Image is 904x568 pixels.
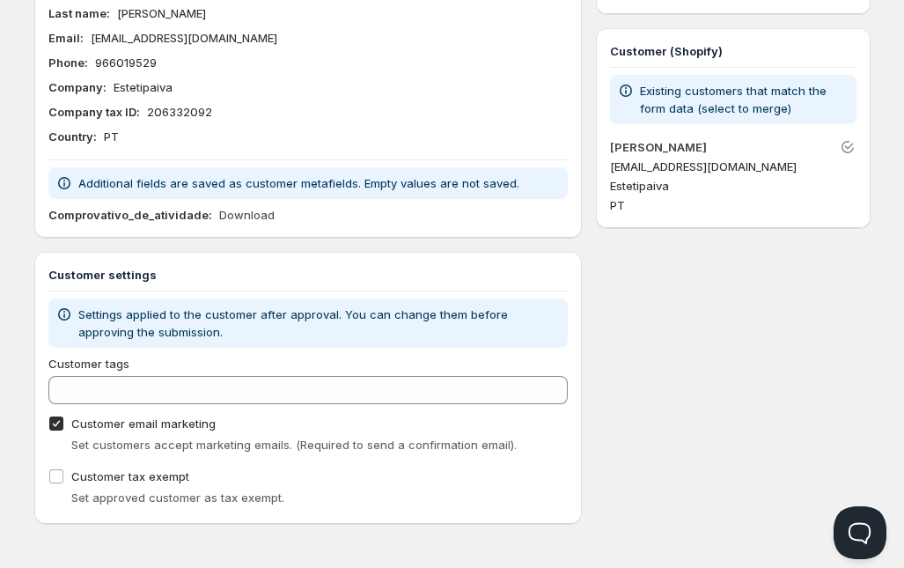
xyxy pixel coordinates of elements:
[48,55,88,70] b: Phone :
[610,140,707,154] a: [PERSON_NAME]
[78,306,562,341] p: Settings applied to the customer after approval. You can change them before approving the submiss...
[104,128,119,145] p: PT
[71,491,284,505] span: Set approved customer as tax exempt.
[48,357,129,371] span: Customer tags
[640,82,849,117] p: Existing customers that match the form data (select to merge)
[610,198,625,212] span: PT
[147,103,212,121] p: 206332092
[48,129,97,144] b: Country :
[91,29,277,47] p: [EMAIL_ADDRESS][DOMAIN_NAME]
[71,417,216,431] span: Customer email marketing
[78,174,519,192] p: Additional fields are saved as customer metafields. Empty values are not saved.
[610,158,856,175] p: [EMAIL_ADDRESS][DOMAIN_NAME]
[114,78,173,96] p: Estetipaiva
[48,208,212,222] b: Comprovativo_de_atividade :
[117,4,206,22] p: [PERSON_NAME]
[71,469,189,483] span: Customer tax exempt
[219,206,275,224] a: Download
[48,6,110,20] b: Last name :
[835,135,860,159] button: Unlink
[610,42,856,60] h3: Customer (Shopify)
[834,506,886,559] iframe: Help Scout Beacon - Open
[71,438,517,452] span: Set customers accept marketing emails. (Required to send a confirmation email).
[610,179,669,193] span: Estetipaiva
[95,54,157,71] p: 966019529
[48,31,84,45] b: Email :
[48,80,107,94] b: Company :
[48,105,140,119] b: Company tax ID :
[48,266,569,284] h3: Customer settings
